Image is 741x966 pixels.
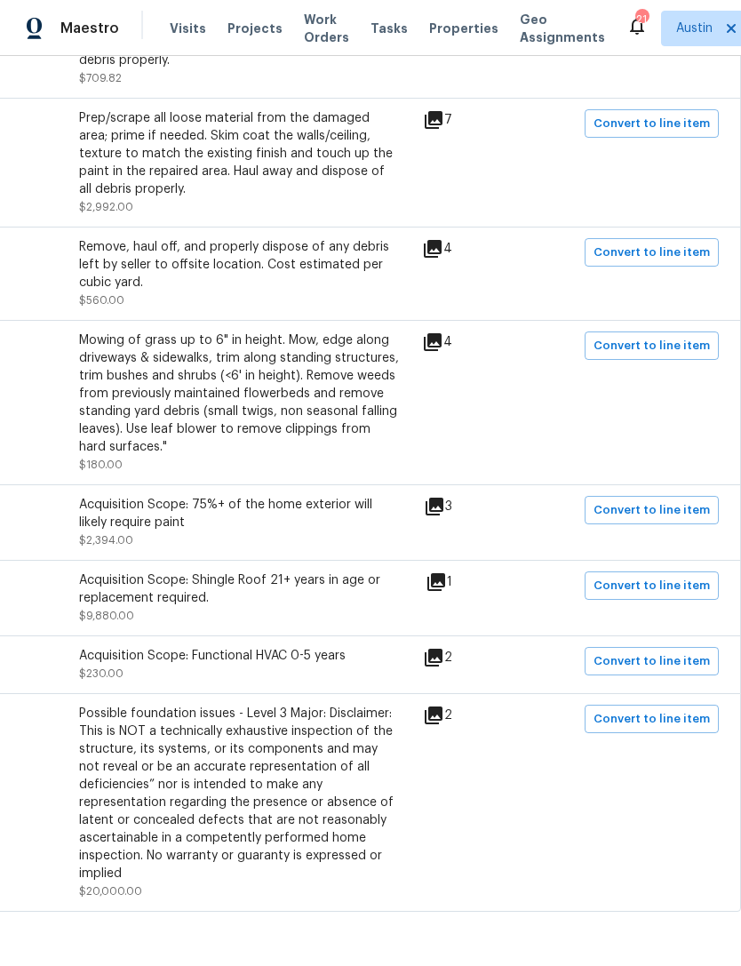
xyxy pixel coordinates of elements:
[585,571,719,600] button: Convert to line item
[79,459,123,470] span: $180.00
[594,243,710,263] span: Convert to line item
[79,571,399,607] div: Acquisition Scope: Shingle Roof 21+ years in age or replacement required.
[594,114,710,134] span: Convert to line item
[424,496,509,517] div: 3
[79,705,399,882] div: Possible foundation issues - Level 3 Major: Disclaimer: This is NOT a technically exhaustive insp...
[585,238,719,267] button: Convert to line item
[79,202,133,212] span: $2,992.00
[594,576,710,596] span: Convert to line item
[304,11,349,46] span: Work Orders
[422,238,509,259] div: 4
[423,109,509,131] div: 7
[594,336,710,356] span: Convert to line item
[585,109,719,138] button: Convert to line item
[429,20,498,37] span: Properties
[79,109,399,198] div: Prep/scrape all loose material from the damaged area; prime if needed. Skim coat the walls/ceilin...
[170,20,206,37] span: Visits
[423,647,509,668] div: 2
[585,647,719,675] button: Convert to line item
[370,22,408,35] span: Tasks
[79,73,122,84] span: $709.82
[60,20,119,37] span: Maestro
[426,571,509,593] div: 1
[227,20,283,37] span: Projects
[79,535,133,546] span: $2,394.00
[79,668,123,679] span: $230.00
[79,647,399,665] div: Acquisition Scope: Functional HVAC 0-5 years
[585,496,719,524] button: Convert to line item
[79,295,124,306] span: $560.00
[79,611,134,621] span: $9,880.00
[79,496,399,531] div: Acquisition Scope: 75%+ of the home exterior will likely require paint
[422,331,509,353] div: 4
[79,886,142,897] span: $20,000.00
[79,238,399,291] div: Remove, haul off, and properly dispose of any debris left by seller to offsite location. Cost est...
[676,20,713,37] span: Austin
[585,331,719,360] button: Convert to line item
[594,651,710,672] span: Convert to line item
[520,11,605,46] span: Geo Assignments
[594,500,710,521] span: Convert to line item
[585,705,719,733] button: Convert to line item
[594,709,710,730] span: Convert to line item
[423,705,509,726] div: 2
[635,11,648,28] div: 21
[79,331,399,456] div: Mowing of grass up to 6" in height. Mow, edge along driveways & sidewalks, trim along standing st...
